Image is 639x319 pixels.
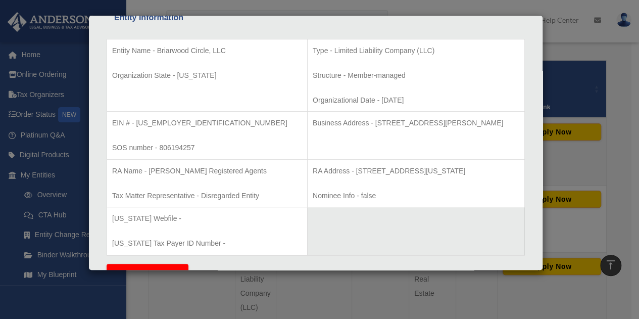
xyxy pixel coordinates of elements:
p: Tax Matter Representative - Disregarded Entity [112,190,302,202]
p: Business Address - [STREET_ADDRESS][PERSON_NAME] [313,117,519,129]
p: [US_STATE] Webfile - [112,212,302,225]
p: Organization State - [US_STATE] [112,69,302,82]
p: RA Address - [STREET_ADDRESS][US_STATE] [313,165,519,177]
p: Organizational Date - [DATE] [313,94,519,107]
p: [US_STATE] Tax Payer ID Number - [112,237,302,250]
p: Structure - Member-managed [313,69,519,82]
p: Nominee Info - false [313,190,519,202]
p: EIN # - [US_EMPLOYER_IDENTIFICATION_NUMBER] [112,117,302,129]
p: SOS number - 806194257 [112,142,302,154]
p: Entity Name - Briarwood Circle, LLC [112,44,302,57]
div: Entity Information [114,11,517,25]
p: Type - Limited Liability Company (LLC) [313,44,519,57]
p: RA Name - [PERSON_NAME] Registered Agents [112,165,302,177]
